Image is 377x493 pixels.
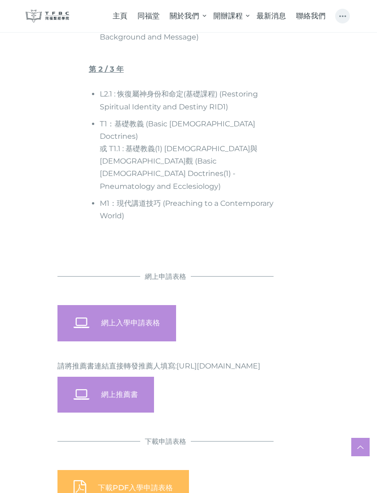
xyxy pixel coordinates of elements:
span: 網上申請表格 [145,273,186,280]
span: 同福堂 [137,11,160,20]
span: 請將推薦書連結直接轉發 [57,362,177,370]
span: 下載PDF入學申請表格 [98,483,173,492]
a: 主頁 [107,5,132,28]
span: 開辦課程 [213,11,243,20]
span: 最新消息 [257,11,286,20]
strong: 第 2 / 3 年 [89,65,124,74]
a: 開辦課程 [208,5,251,28]
li: T1：基礎教義 (Basic [DEMOGRAPHIC_DATA] Doctrines) 或 T1.1 : 基礎教義(1) [DEMOGRAPHIC_DATA]與[DEMOGRAPHIC_DAT... [100,118,274,193]
span: 關於我們 [170,11,199,20]
a: Scroll to top [351,438,370,456]
a: 網上入學申請表格 [57,305,176,341]
span: 下載申請表格 [145,438,186,445]
span: 聯絡我們 [296,11,326,20]
img: 同福聖經學院 TFBC [26,10,69,23]
a: 網上推薦書 [57,377,154,413]
a: 最新消息 [251,5,291,28]
li: M1：現代講道技巧 (Preaching to a Contemporary World) [100,197,274,222]
a: 同福堂 [132,5,165,28]
span: 網上入學申請表格 [101,318,160,327]
span: 主頁 [113,11,127,20]
span: [URL][DOMAIN_NAME] [177,362,260,370]
li: L2.1 : 恢復屬神身份和命定(基礎課程) (Restoring Spiritual Identity and Destiny RID1) [100,88,274,113]
a: 聯絡我們 [291,5,331,28]
span: 推薦人填寫: [138,362,177,370]
a: 關於我們 [165,5,208,28]
span: 網上推薦書 [101,390,138,399]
